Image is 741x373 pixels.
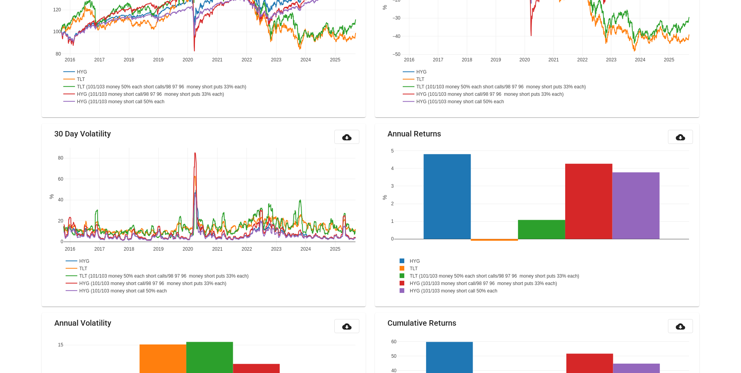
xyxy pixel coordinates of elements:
[676,133,685,142] mat-icon: cloud_download
[342,133,352,142] mat-icon: cloud_download
[387,130,441,138] mat-card-title: Annual Returns
[54,130,111,138] mat-card-title: 30 Day Volatility
[54,319,111,327] mat-card-title: Annual Volatility
[676,322,685,331] mat-icon: cloud_download
[342,322,352,331] mat-icon: cloud_download
[387,319,456,327] mat-card-title: Cumulative Returns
